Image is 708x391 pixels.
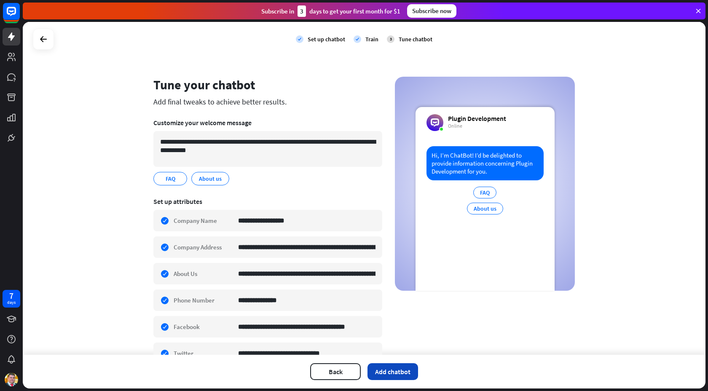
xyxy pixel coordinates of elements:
div: Plugin Development [448,114,506,123]
button: Open LiveChat chat widget [7,3,32,29]
div: days [7,300,16,305]
div: Hi, I’m ChatBot! I’d be delighted to provide information concerning Plugin Development for you. [426,146,544,180]
div: 3 [298,5,306,17]
div: Subscribe now [407,4,456,18]
div: Online [448,123,506,129]
div: Add final tweaks to achieve better results. [153,97,382,107]
div: Customize your welcome message [153,118,382,127]
span: FAQ [165,174,176,183]
i: check [354,35,361,43]
span: About us [198,174,223,183]
button: Add chatbot [367,363,418,380]
a: 7 days [3,290,20,308]
div: Set up attributes [153,197,382,206]
div: Tune your chatbot [153,77,382,93]
div: FAQ [473,187,496,198]
div: Subscribe in days to get your first month for $1 [261,5,400,17]
div: Tune chatbot [399,35,432,43]
button: Back [310,363,361,380]
div: 7 [9,292,13,300]
div: About us [467,203,503,214]
div: Set up chatbot [308,35,345,43]
div: Train [365,35,378,43]
i: check [296,35,303,43]
div: 3 [387,35,394,43]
